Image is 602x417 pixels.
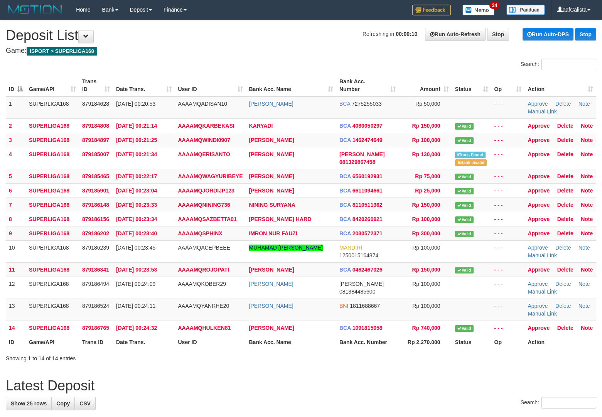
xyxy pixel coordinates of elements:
[26,74,79,96] th: Game/API: activate to sort column ascending
[79,400,91,407] span: CSV
[82,281,109,287] span: 879186494
[581,202,593,208] a: Note
[528,108,557,115] a: Manual Link
[26,321,79,335] td: SUPERLIGA168
[339,281,384,287] span: [PERSON_NAME]
[6,133,26,147] td: 3
[578,281,590,287] a: Note
[352,267,383,273] span: Copy 0462467026 to clipboard
[6,397,52,410] a: Show 25 rows
[178,230,222,236] span: AAAAMQSPHINX
[178,325,231,331] span: AAAAMQHULKEN81
[462,5,495,15] img: Button%20Memo.svg
[175,74,246,96] th: User ID: activate to sort column ascending
[336,74,399,96] th: Bank Acc. Number: activate to sort column ascending
[412,281,440,287] span: Rp 100,000
[491,321,525,335] td: - - -
[246,74,336,96] th: Bank Acc. Name: activate to sort column ascending
[581,137,593,143] a: Note
[116,245,155,251] span: [DATE] 00:23:45
[82,325,109,331] span: 879186765
[557,202,573,208] a: Delete
[116,216,157,222] span: [DATE] 00:23:34
[178,267,229,273] span: AAAAMQROJOPATI
[113,74,175,96] th: Date Trans.: activate to sort column ascending
[412,137,440,143] span: Rp 100,000
[6,118,26,133] td: 2
[6,378,596,393] h1: Latest Deposit
[575,28,596,41] a: Stop
[6,262,26,277] td: 11
[26,198,79,212] td: SUPERLIGA168
[491,147,525,169] td: - - -
[491,277,525,299] td: - - -
[412,230,440,236] span: Rp 300,000
[339,159,375,165] span: Copy 081329867458 to clipboard
[412,123,440,129] span: Rp 150,000
[249,101,293,107] a: [PERSON_NAME]
[352,187,383,194] span: Copy 6611094661 to clipboard
[491,118,525,133] td: - - -
[523,28,573,41] a: Run Auto-DPS
[528,245,548,251] a: Approve
[415,173,440,179] span: Rp 75,000
[491,212,525,226] td: - - -
[528,230,550,236] a: Approve
[116,281,155,287] span: [DATE] 00:24:09
[336,335,399,349] th: Bank Acc. Number
[412,216,440,222] span: Rp 100,000
[399,335,452,349] th: Rp 2.270.000
[455,159,487,166] span: Bank is not match
[412,5,451,15] img: Feedback.jpg
[412,267,440,273] span: Rp 150,000
[26,240,79,262] td: SUPERLIGA168
[175,335,246,349] th: User ID
[82,123,109,129] span: 879184808
[26,118,79,133] td: SUPERLIGA168
[51,397,75,410] a: Copy
[455,137,474,144] span: Valid transaction
[116,101,155,107] span: [DATE] 00:20:53
[521,397,596,409] label: Search:
[350,303,380,309] span: Copy 1811688667 to clipboard
[528,202,550,208] a: Approve
[26,212,79,226] td: SUPERLIGA168
[557,187,573,194] a: Delete
[452,74,491,96] th: Status: activate to sort column ascending
[116,173,157,179] span: [DATE] 00:22:17
[455,325,474,332] span: Valid transaction
[581,230,593,236] a: Note
[26,277,79,299] td: SUPERLIGA168
[581,151,593,157] a: Note
[555,101,571,107] a: Delete
[352,123,383,129] span: Copy 4080050297 to clipboard
[79,74,113,96] th: Trans ID: activate to sort column ascending
[555,281,571,287] a: Delete
[363,31,417,37] span: Refreshing in:
[178,303,229,309] span: AAAAMQYANRHE20
[249,267,294,273] a: [PERSON_NAME]
[557,173,573,179] a: Delete
[528,325,550,331] a: Approve
[249,123,273,129] a: KARYADI
[11,400,47,407] span: Show 25 rows
[455,123,474,130] span: Valid transaction
[455,267,474,273] span: Valid transaction
[491,240,525,262] td: - - -
[26,169,79,183] td: SUPERLIGA168
[528,123,550,129] a: Approve
[581,123,593,129] a: Note
[557,325,573,331] a: Delete
[26,96,79,119] td: SUPERLIGA168
[396,31,417,37] strong: 00:00:10
[581,173,593,179] a: Note
[524,335,596,349] th: Action
[352,216,383,222] span: Copy 8420260921 to clipboard
[178,173,243,179] span: AAAAMQWAGYURIBEYE
[412,325,440,331] span: Rp 740,000
[339,187,351,194] span: BCA
[6,183,26,198] td: 6
[557,123,573,129] a: Delete
[528,252,557,258] a: Manual Link
[455,152,486,158] span: Similar transaction found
